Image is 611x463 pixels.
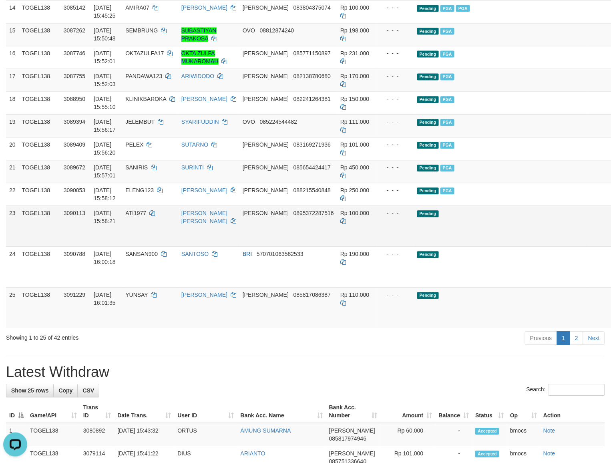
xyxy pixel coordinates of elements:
td: Rp 60,000 [381,423,436,446]
div: - - - [380,186,411,194]
td: TOGEL138 [27,423,80,446]
span: PGA [440,96,454,103]
th: Amount: activate to sort column ascending [381,400,436,423]
span: [DATE] 15:50:48 [94,27,116,42]
a: [PERSON_NAME] [181,292,227,298]
label: Search: [527,384,605,396]
span: Rp 190.000 [340,251,369,257]
a: 2 [570,331,583,345]
td: 1 [6,423,27,446]
th: Action [540,400,605,423]
span: Rp 101.000 [340,141,369,148]
span: PGA [456,5,470,12]
span: Copy 085771150897 to clipboard [293,50,331,56]
a: Previous [525,331,557,345]
td: TOGEL138 [19,205,60,246]
div: - - - [380,72,411,80]
span: ATI1977 [125,210,146,216]
span: [PERSON_NAME] [329,427,375,434]
span: Rp 150.000 [340,96,369,102]
span: 3090113 [64,210,86,216]
span: [DATE] 15:57:01 [94,164,116,179]
span: Copy 08812874240 to clipboard [260,27,294,34]
span: PGA [440,187,454,194]
div: - - - [380,163,411,171]
span: Pending [417,251,439,258]
span: 3087262 [64,27,86,34]
span: Pending [417,5,439,12]
span: [PERSON_NAME] [243,210,289,216]
span: PELEX [125,141,143,148]
span: Pending [417,292,439,299]
span: [PERSON_NAME] [329,450,375,457]
td: 24 [6,246,19,287]
span: PGA [440,119,454,126]
span: Copy 082138780680 to clipboard [293,73,331,79]
a: Copy [53,384,78,397]
span: Copy 085817086387 to clipboard [293,292,331,298]
span: 3088950 [64,96,86,102]
span: Copy [58,387,72,394]
span: JELEMBUT [125,119,155,125]
th: Op: activate to sort column ascending [507,400,540,423]
td: TOGEL138 [19,91,60,114]
div: - - - [380,49,411,57]
span: Copy 083804375074 to clipboard [293,4,331,11]
th: Status: activate to sort column ascending [472,400,507,423]
span: 3090788 [64,251,86,257]
td: 15 [6,23,19,46]
span: Copy 085654424417 to clipboard [293,164,331,171]
span: Accepted [475,451,499,457]
span: Rp 111.000 [340,119,369,125]
span: Rp 231.000 [340,50,369,56]
td: TOGEL138 [19,23,60,46]
a: SURINTI [181,164,204,171]
span: Pending [417,187,439,194]
td: [DATE] 15:43:32 [114,423,174,446]
a: Show 25 rows [6,384,54,397]
span: Copy 088215540848 to clipboard [293,187,331,193]
a: Note [543,450,555,457]
span: Copy 085817974946 to clipboard [329,435,366,442]
span: Rp 110.000 [340,292,369,298]
span: Rp 100.000 [340,4,369,11]
span: PGA [440,73,454,80]
a: OKTA ZULFA MUKAROMAH [181,50,219,64]
span: Rp 250.000 [340,187,369,193]
span: Pending [417,142,439,149]
a: [PERSON_NAME] [181,96,227,102]
td: TOGEL138 [19,46,60,68]
span: YUNSAY [125,292,148,298]
td: 25 [6,287,19,328]
td: ORTUS [174,423,237,446]
span: KLINIKBAROKA [125,96,166,102]
td: 21 [6,160,19,183]
div: - - - [380,26,411,34]
a: Next [583,331,605,345]
span: BRI [243,251,252,257]
span: 3090053 [64,187,86,193]
td: 18 [6,91,19,114]
span: 3087746 [64,50,86,56]
a: 1 [557,331,571,345]
a: [PERSON_NAME] [PERSON_NAME] [181,210,227,224]
div: - - - [380,4,411,12]
div: Showing 1 to 25 of 42 entries [6,330,249,342]
div: - - - [380,250,411,258]
a: AMUNG SUMARNA [241,427,291,434]
a: SUBASTIYAN PRAKOSA [181,27,217,42]
span: 3091229 [64,292,86,298]
span: Pending [417,96,439,103]
span: [DATE] 15:52:01 [94,50,116,64]
span: [DATE] 16:00:18 [94,251,116,265]
td: 23 [6,205,19,246]
span: Pending [417,119,439,126]
span: Copy 083169271936 to clipboard [293,141,331,148]
span: CSV [82,387,94,394]
span: PGA [440,5,454,12]
td: bmocs [507,423,540,446]
th: Trans ID: activate to sort column ascending [80,400,115,423]
td: 16 [6,46,19,68]
span: [PERSON_NAME] [243,4,289,11]
span: [DATE] 15:58:12 [94,187,116,201]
